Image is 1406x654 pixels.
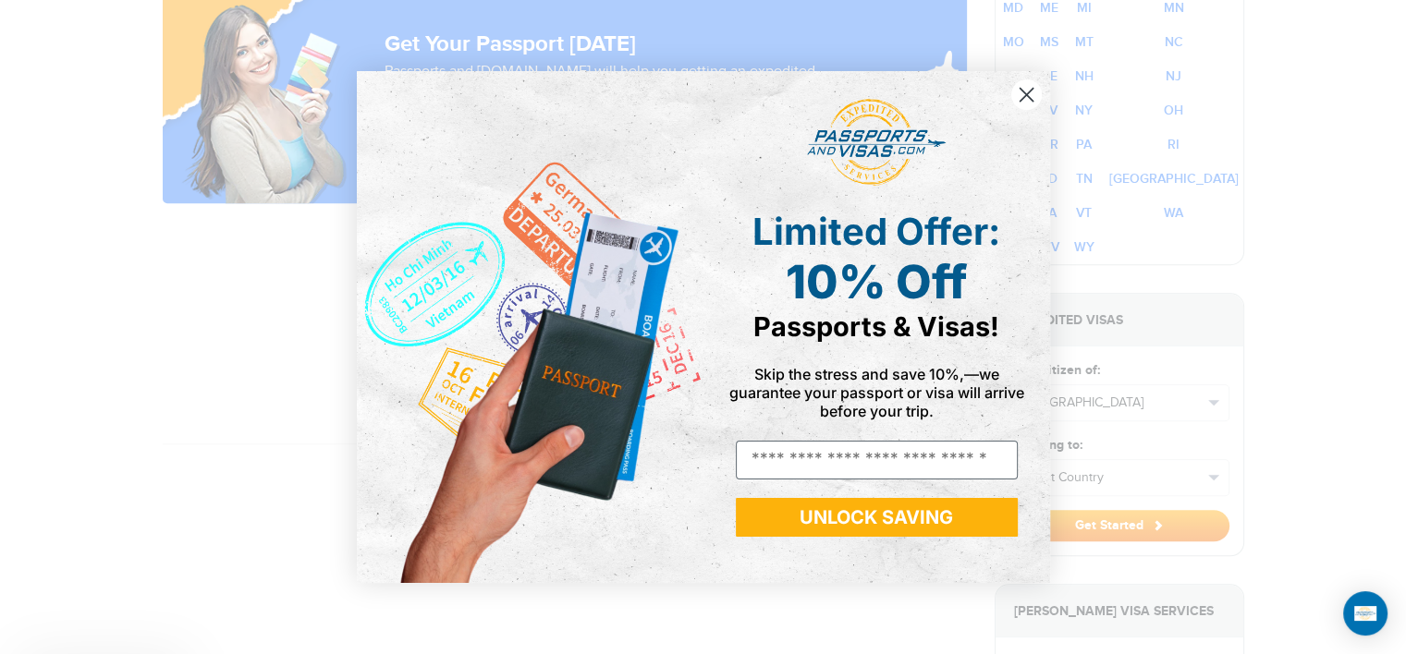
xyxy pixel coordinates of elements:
div: Open Intercom Messenger [1343,591,1388,636]
img: de9cda0d-0715-46ca-9a25-073762a91ba7.png [357,71,703,582]
span: Skip the stress and save 10%,—we guarantee your passport or visa will arrive before your trip. [729,365,1024,420]
span: 10% Off [786,254,967,309]
button: Close dialog [1010,79,1043,111]
button: UNLOCK SAVING [736,498,1018,537]
span: Passports & Visas! [753,310,999,343]
span: Limited Offer: [752,209,1000,254]
img: passports and visas [807,99,946,186]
